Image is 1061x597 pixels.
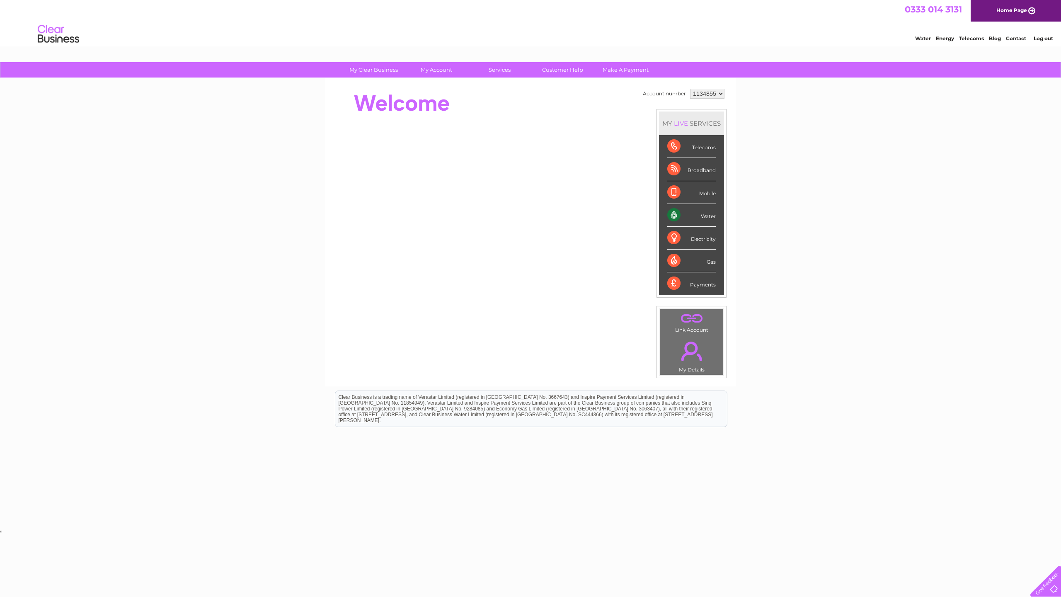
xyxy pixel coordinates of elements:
[667,135,716,158] div: Telecoms
[659,335,724,375] td: My Details
[659,112,724,135] div: MY SERVICES
[1034,35,1053,41] a: Log out
[37,22,80,47] img: logo.png
[641,87,688,101] td: Account number
[528,62,597,78] a: Customer Help
[662,337,721,366] a: .
[465,62,534,78] a: Services
[667,227,716,250] div: Electricity
[667,204,716,227] div: Water
[667,158,716,181] div: Broadband
[989,35,1001,41] a: Blog
[667,181,716,204] div: Mobile
[662,311,721,326] a: .
[335,5,727,40] div: Clear Business is a trading name of Verastar Limited (registered in [GEOGRAPHIC_DATA] No. 3667643...
[1006,35,1026,41] a: Contact
[905,4,962,15] a: 0333 014 3131
[591,62,660,78] a: Make A Payment
[959,35,984,41] a: Telecoms
[659,309,724,335] td: Link Account
[667,250,716,272] div: Gas
[402,62,471,78] a: My Account
[915,35,931,41] a: Water
[672,119,690,127] div: LIVE
[667,272,716,295] div: Payments
[339,62,408,78] a: My Clear Business
[936,35,954,41] a: Energy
